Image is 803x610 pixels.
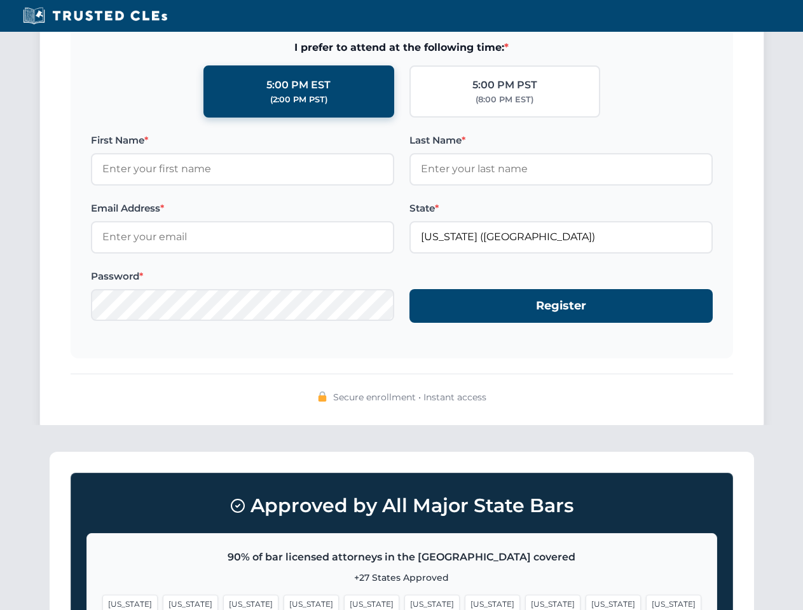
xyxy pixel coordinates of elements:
[86,489,717,523] h3: Approved by All Major State Bars
[91,201,394,216] label: Email Address
[409,221,713,253] input: Florida (FL)
[91,269,394,284] label: Password
[102,549,701,566] p: 90% of bar licensed attorneys in the [GEOGRAPHIC_DATA] covered
[472,77,537,93] div: 5:00 PM PST
[476,93,533,106] div: (8:00 PM EST)
[19,6,171,25] img: Trusted CLEs
[91,221,394,253] input: Enter your email
[91,153,394,185] input: Enter your first name
[409,153,713,185] input: Enter your last name
[409,289,713,323] button: Register
[409,201,713,216] label: State
[91,133,394,148] label: First Name
[266,77,331,93] div: 5:00 PM EST
[317,391,327,402] img: 🔒
[270,93,327,106] div: (2:00 PM PST)
[409,133,713,148] label: Last Name
[91,39,713,56] span: I prefer to attend at the following time:
[102,571,701,585] p: +27 States Approved
[333,390,486,404] span: Secure enrollment • Instant access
